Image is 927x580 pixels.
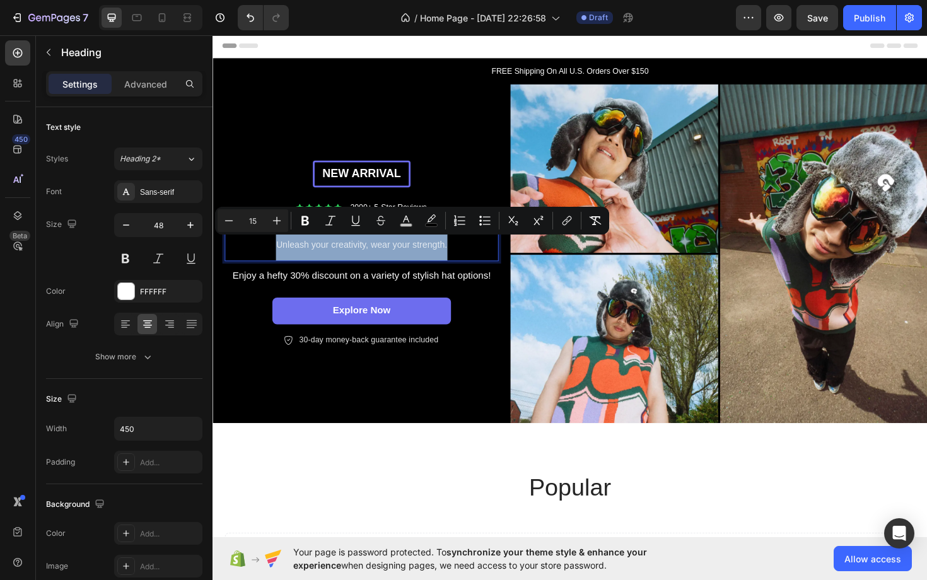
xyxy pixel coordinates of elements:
p: Advanced [124,78,167,91]
p: 7 [83,10,88,25]
div: Color [46,528,66,539]
span: Home Page - [DATE] 22:26:58 [420,11,546,25]
div: Font [46,186,62,197]
h2: popular [13,463,744,498]
p: New arrival [109,141,206,156]
span: synchronize your theme style & enhance your experience [293,547,647,571]
div: Size [46,216,79,233]
span: Your page is password protected. To when designing pages, we need access to your store password. [293,545,696,572]
p: 2000+ 5-Star Reviews [146,179,226,190]
div: Width [46,423,67,434]
div: 450 [12,134,30,144]
div: Padding [46,456,75,468]
div: Undo/Redo [238,5,289,30]
button: Heading 2* [114,148,202,170]
button: Save [796,5,838,30]
p: FREE Shipping On All U.S. Orders Over $150 [1,33,755,46]
div: Add... [140,528,199,540]
button: 7 [5,5,94,30]
span: Allow access [844,552,901,565]
span: Draft [589,12,608,23]
p: 30-day money-back guarantee included [91,319,239,330]
div: Publish [854,11,885,25]
span: Unleash your creativity, wear your strength. [67,217,248,228]
span: Heading 2* [120,153,161,165]
div: Add... [140,457,199,468]
span: / [414,11,417,25]
div: Add... [140,561,199,572]
button: Publish [843,5,896,30]
input: Auto [115,417,202,440]
div: Beta [9,231,30,241]
p: Heading [61,45,197,60]
div: Color [46,286,66,297]
p: Enjoy a hefty 30% discount on a variety of stylish hat options! [14,250,301,263]
div: Open Intercom Messenger [884,518,914,548]
img: gempages_432750572815254551-fa64ec21-0cb6-4a07-a93d-fbdf5915c261.webp [315,54,757,412]
a: Explore Now [63,279,252,308]
div: Align [46,316,81,333]
div: Editor contextual toolbar [215,207,609,235]
iframe: Design area [213,34,927,538]
div: Background [46,496,107,513]
div: Size [46,391,79,408]
p: Settings [62,78,98,91]
div: Text style [46,122,81,133]
div: FFFFFF [140,286,199,298]
div: Styles [46,153,68,165]
button: Show more [46,345,202,368]
div: Sans-serif [140,187,199,198]
span: Save [807,13,828,23]
button: Allow access [834,546,912,571]
h2: Rich Text Editor. Editing area: main [16,199,300,241]
div: Image [46,560,68,572]
div: Show more [95,351,154,363]
p: Explore Now [127,287,189,300]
